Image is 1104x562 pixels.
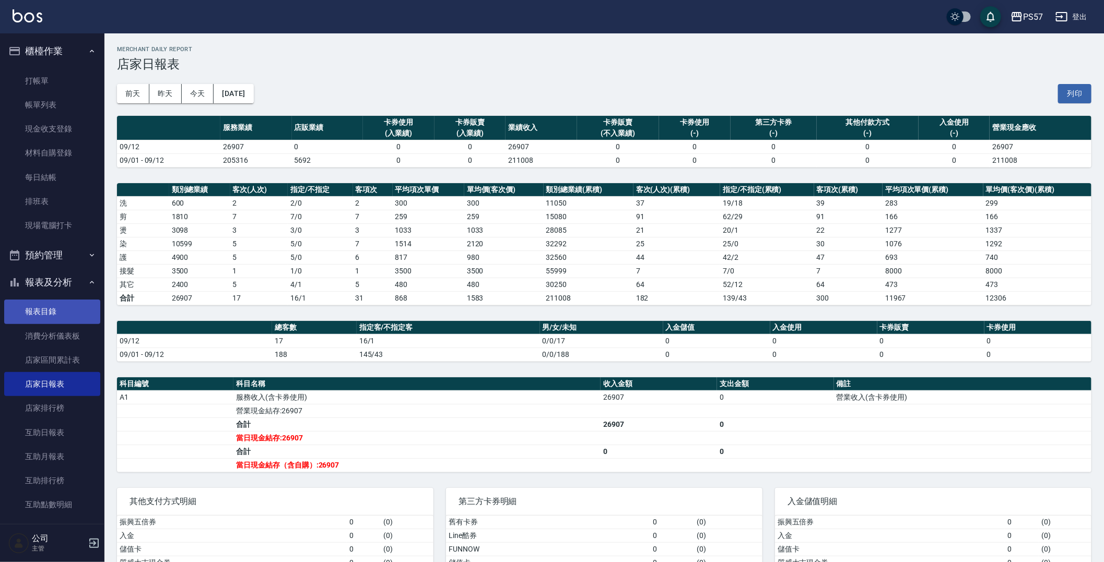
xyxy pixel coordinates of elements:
[651,516,695,529] td: 0
[4,69,100,93] a: 打帳單
[817,153,919,167] td: 0
[117,542,347,556] td: 儲值卡
[770,348,877,361] td: 0
[363,153,434,167] td: 0
[883,223,983,237] td: 1277
[169,278,230,291] td: 2400
[733,117,815,128] div: 第三方卡券
[292,140,363,153] td: 0
[633,183,720,197] th: 客次(人次)(累積)
[169,264,230,278] td: 3500
[983,223,1091,237] td: 1337
[814,196,883,210] td: 39
[446,542,651,556] td: FUNNOW
[459,496,750,507] span: 第三方卡券明細
[980,6,1001,27] button: save
[733,128,815,139] div: (-)
[601,417,717,431] td: 26907
[117,140,220,153] td: 09/12
[393,250,464,264] td: 817
[357,321,540,334] th: 指定客/不指定客
[983,196,1091,210] td: 299
[506,140,577,153] td: 26907
[220,140,292,153] td: 26907
[288,237,353,250] td: 5 / 0
[731,153,817,167] td: 0
[117,196,169,210] td: 洗
[4,348,100,372] a: 店家區間累計表
[117,264,169,278] td: 接髮
[434,140,506,153] td: 0
[272,334,357,348] td: 17
[731,140,817,153] td: 0
[633,250,720,264] td: 44
[1005,529,1039,542] td: 0
[393,223,464,237] td: 1033
[4,213,100,237] a: 現場電腦打卡
[353,223,393,237] td: 3
[353,291,393,305] td: 31
[381,529,433,542] td: ( 0 )
[4,445,100,469] a: 互助月報表
[814,264,883,278] td: 7
[983,264,1091,278] td: 8000
[230,250,288,264] td: 5
[633,196,720,210] td: 37
[814,223,883,237] td: 22
[984,348,1091,361] td: 0
[4,396,100,420] a: 店家排行榜
[633,210,720,223] td: 91
[544,183,633,197] th: 類別總業績(累積)
[1006,6,1047,28] button: PS57
[130,496,421,507] span: 其他支付方式明細
[717,445,833,458] td: 0
[393,237,464,250] td: 1514
[544,278,633,291] td: 30250
[169,237,230,250] td: 10599
[1005,516,1039,529] td: 0
[4,493,100,517] a: 互助點數明細
[464,250,544,264] td: 980
[883,250,983,264] td: 693
[717,417,833,431] td: 0
[393,183,464,197] th: 平均項次單價
[1039,542,1091,556] td: ( 0 )
[117,153,220,167] td: 09/01 - 09/12
[230,278,288,291] td: 5
[353,250,393,264] td: 6
[651,529,695,542] td: 0
[990,116,1091,140] th: 營業現金應收
[814,183,883,197] th: 客項次(累積)
[288,196,353,210] td: 2 / 0
[288,264,353,278] td: 1 / 0
[633,291,720,305] td: 182
[4,324,100,348] a: 消費分析儀表板
[117,250,169,264] td: 護
[720,291,814,305] td: 139/43
[983,250,1091,264] td: 740
[169,223,230,237] td: 3098
[633,237,720,250] td: 25
[464,237,544,250] td: 2120
[117,348,272,361] td: 09/01 - 09/12
[983,278,1091,291] td: 473
[233,445,601,458] td: 合計
[4,300,100,324] a: 報表目錄
[117,237,169,250] td: 染
[347,516,381,529] td: 0
[169,196,230,210] td: 600
[117,529,347,542] td: 入金
[230,210,288,223] td: 7
[720,237,814,250] td: 25 / 0
[720,183,814,197] th: 指定/不指定(累積)
[577,153,659,167] td: 0
[381,516,433,529] td: ( 0 )
[32,544,85,553] p: 主管
[117,390,233,404] td: A1
[921,117,988,128] div: 入金使用
[233,377,601,391] th: 科目名稱
[877,348,984,361] td: 0
[544,196,633,210] td: 11050
[220,153,292,167] td: 205316
[117,278,169,291] td: 其它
